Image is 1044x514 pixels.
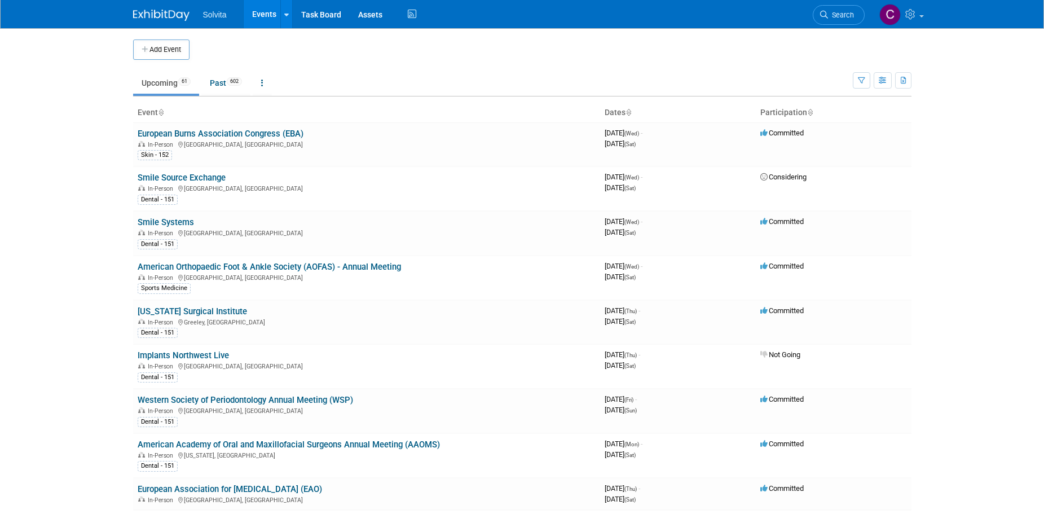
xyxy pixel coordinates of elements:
[605,406,637,414] span: [DATE]
[138,230,145,235] img: In-Person Event
[605,484,640,493] span: [DATE]
[760,217,804,226] span: Committed
[624,308,637,314] span: (Thu)
[227,77,242,86] span: 602
[138,317,596,326] div: Greeley, [GEOGRAPHIC_DATA]
[624,185,636,191] span: (Sat)
[138,306,247,317] a: [US_STATE] Surgical Institute
[138,173,226,183] a: Smile Source Exchange
[138,407,145,413] img: In-Person Event
[605,450,636,459] span: [DATE]
[641,129,642,137] span: -
[133,103,600,122] th: Event
[624,219,639,225] span: (Wed)
[138,262,401,272] a: American Orthopaedic Foot & Ankle Society (AOFAS) - Annual Meeting
[605,495,636,503] span: [DATE]
[624,452,636,458] span: (Sat)
[605,395,637,403] span: [DATE]
[178,77,191,86] span: 61
[638,350,640,359] span: -
[138,395,353,405] a: Western Society of Periodontology Annual Meeting (WSP)
[605,361,636,370] span: [DATE]
[605,139,636,148] span: [DATE]
[760,306,804,315] span: Committed
[138,273,596,282] div: [GEOGRAPHIC_DATA], [GEOGRAPHIC_DATA]
[624,441,639,447] span: (Mon)
[138,497,145,502] img: In-Person Event
[138,484,322,494] a: European Association for [MEDICAL_DATA] (EAO)
[605,440,642,448] span: [DATE]
[605,317,636,326] span: [DATE]
[605,183,636,192] span: [DATE]
[605,350,640,359] span: [DATE]
[133,72,199,94] a: Upcoming61
[138,150,172,160] div: Skin - 152
[624,497,636,503] span: (Sat)
[133,39,190,60] button: Add Event
[148,319,177,326] span: In-Person
[624,263,639,270] span: (Wed)
[624,274,636,280] span: (Sat)
[605,217,642,226] span: [DATE]
[624,130,639,137] span: (Wed)
[807,108,813,117] a: Sort by Participation Type
[760,395,804,403] span: Committed
[138,363,145,368] img: In-Person Event
[760,484,804,493] span: Committed
[138,406,596,415] div: [GEOGRAPHIC_DATA], [GEOGRAPHIC_DATA]
[138,461,178,471] div: Dental - 151
[828,11,854,19] span: Search
[760,440,804,448] span: Committed
[138,450,596,459] div: [US_STATE], [GEOGRAPHIC_DATA]
[624,319,636,325] span: (Sat)
[760,129,804,137] span: Committed
[138,274,145,280] img: In-Person Event
[138,440,440,450] a: American Academy of Oral and Maxillofacial Surgeons Annual Meeting (AAOMS)
[641,173,642,181] span: -
[148,497,177,504] span: In-Person
[148,407,177,415] span: In-Person
[624,230,636,236] span: (Sat)
[138,195,178,205] div: Dental - 151
[158,108,164,117] a: Sort by Event Name
[760,173,807,181] span: Considering
[148,274,177,282] span: In-Person
[605,173,642,181] span: [DATE]
[138,283,191,293] div: Sports Medicine
[138,183,596,192] div: [GEOGRAPHIC_DATA], [GEOGRAPHIC_DATA]
[638,484,640,493] span: -
[605,262,642,270] span: [DATE]
[624,352,637,358] span: (Thu)
[641,440,642,448] span: -
[813,5,865,25] a: Search
[138,319,145,324] img: In-Person Event
[760,262,804,270] span: Committed
[138,452,145,458] img: In-Person Event
[138,239,178,249] div: Dental - 151
[760,350,800,359] span: Not Going
[138,228,596,237] div: [GEOGRAPHIC_DATA], [GEOGRAPHIC_DATA]
[148,185,177,192] span: In-Person
[624,174,639,181] span: (Wed)
[133,10,190,21] img: ExhibitDay
[138,185,145,191] img: In-Person Event
[138,361,596,370] div: [GEOGRAPHIC_DATA], [GEOGRAPHIC_DATA]
[638,306,640,315] span: -
[624,363,636,369] span: (Sat)
[138,372,178,383] div: Dental - 151
[605,228,636,236] span: [DATE]
[138,129,303,139] a: European Burns Association Congress (EBA)
[138,417,178,427] div: Dental - 151
[203,10,227,19] span: Solvita
[879,4,901,25] img: Cindy Miller
[641,217,642,226] span: -
[148,141,177,148] span: In-Person
[138,350,229,361] a: Implants Northwest Live
[138,328,178,338] div: Dental - 151
[605,306,640,315] span: [DATE]
[624,141,636,147] span: (Sat)
[605,273,636,281] span: [DATE]
[605,129,642,137] span: [DATE]
[624,397,633,403] span: (Fri)
[201,72,250,94] a: Past602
